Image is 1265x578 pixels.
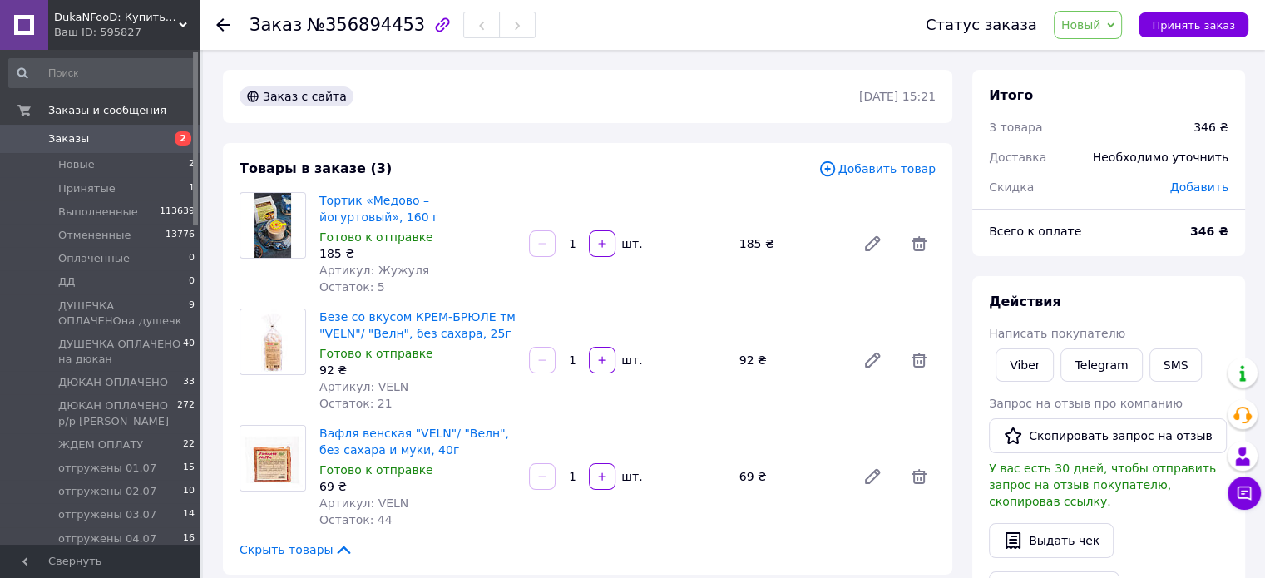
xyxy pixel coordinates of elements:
[319,380,408,393] span: Артикул: VELN
[989,225,1081,238] span: Всего к оплате
[254,193,291,258] img: Тортик «Медово – йогуртовый», 160 г
[189,251,195,266] span: 0
[319,427,509,457] a: Вафля венская "VELN"/ "Велн", без сахара и муки, 40г
[319,496,408,510] span: Артикул: VELN
[319,397,393,410] span: Остаток: 21
[989,523,1114,558] button: Выдать чек
[319,280,385,294] span: Остаток: 5
[319,463,433,477] span: Готово к отправке
[989,327,1125,340] span: Написать покупателю
[1170,180,1228,194] span: Добавить
[1139,12,1248,37] button: Принять заказ
[1228,477,1261,510] button: Чат с покупателем
[58,398,177,428] span: ДЮКАН ОПЛАЧЕНО р/р [PERSON_NAME]
[183,484,195,499] span: 10
[240,161,392,176] span: Товары в заказе (3)
[319,478,516,495] div: 69 ₴
[902,460,936,493] span: Удалить
[183,507,195,522] span: 14
[48,131,89,146] span: Заказы
[216,17,230,33] div: Вернуться назад
[859,90,936,103] time: [DATE] 15:21
[160,205,195,220] span: 113639
[58,484,156,499] span: отгружены 02.07
[1193,119,1228,136] div: 346 ₴
[58,157,95,172] span: Новые
[189,274,195,289] span: 0
[58,274,75,289] span: ДД
[183,461,195,476] span: 15
[1083,139,1238,175] div: Необходимо уточнить
[989,397,1183,410] span: Запрос на отзыв про компанию
[319,194,438,224] a: Тортик «Медово – йогуртовый», 160 г
[183,531,195,546] span: 16
[319,310,516,340] a: Безе со вкусом КРЕМ-БРЮЛЕ тм "VELN"/ "Велн", без сахара, 25г
[8,58,196,88] input: Поиск
[54,10,179,25] span: DukaNFooD: Купить Низкокалорийные продукты, диабетического, спортивного Питания. Диета Дюкана.
[989,121,1042,134] span: 3 товара
[926,17,1037,33] div: Статус заказа
[58,299,189,329] span: ДУШЕЧКА ОПЛАЧЕНОна душечк
[319,230,433,244] span: Готово к отправке
[996,348,1054,382] a: Viber
[1061,18,1101,32] span: Новый
[189,157,195,172] span: 2
[1152,19,1235,32] span: Принять заказ
[989,294,1061,309] span: Действия
[183,437,195,452] span: 22
[54,25,200,40] div: Ваш ID: 595827
[856,227,889,260] a: Редактировать
[733,232,849,255] div: 185 ₴
[240,309,305,374] img: Безе со вкусом КРЕМ-БРЮЛЕ тм "VELN"/ "Велн", без сахара, 25г
[818,160,936,178] span: Добавить товар
[617,235,644,252] div: шт.
[58,251,130,266] span: Оплаченные
[902,227,936,260] span: Удалить
[175,131,191,146] span: 2
[856,343,889,377] a: Редактировать
[856,460,889,493] a: Редактировать
[166,228,195,243] span: 13776
[58,375,168,390] span: ДЮКАН ОПЛАЧЕНО
[617,352,644,368] div: шт.
[58,531,156,546] span: отгружены 04.07
[733,348,849,372] div: 92 ₴
[58,461,156,476] span: отгружены 01.07
[1149,348,1203,382] button: SMS
[307,15,425,35] span: №356894453
[177,398,195,428] span: 272
[189,181,195,196] span: 1
[58,437,143,452] span: ЖДЕМ ОПЛАТУ
[1190,225,1228,238] b: 346 ₴
[319,347,433,360] span: Готово к отправке
[58,228,131,243] span: Отмененные
[240,426,305,491] img: Вафля венская "VELN"/ "Велн", без сахара и муки, 40г
[240,86,353,106] div: Заказ с сайта
[319,513,393,526] span: Остаток: 44
[240,541,353,558] span: Скрыть товары
[733,465,849,488] div: 69 ₴
[989,151,1046,164] span: Доставка
[319,245,516,262] div: 185 ₴
[58,181,116,196] span: Принятые
[989,180,1034,194] span: Скидка
[1060,348,1142,382] a: Telegram
[617,468,644,485] div: шт.
[902,343,936,377] span: Удалить
[183,375,195,390] span: 33
[48,103,166,118] span: Заказы и сообщения
[319,362,516,378] div: 92 ₴
[58,507,156,522] span: отгружены 03.07
[989,418,1227,453] button: Скопировать запрос на отзыв
[989,462,1216,508] span: У вас есть 30 дней, чтобы отправить запрос на отзыв покупателю, скопировав ссылку.
[189,299,195,329] span: 9
[989,87,1033,103] span: Итого
[58,337,183,367] span: ДУШЕЧКА ОПЛАЧЕНО на дюкан
[58,205,138,220] span: Выполненные
[319,264,429,277] span: Артикул: Жужуля
[250,15,302,35] span: Заказ
[183,337,195,367] span: 40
